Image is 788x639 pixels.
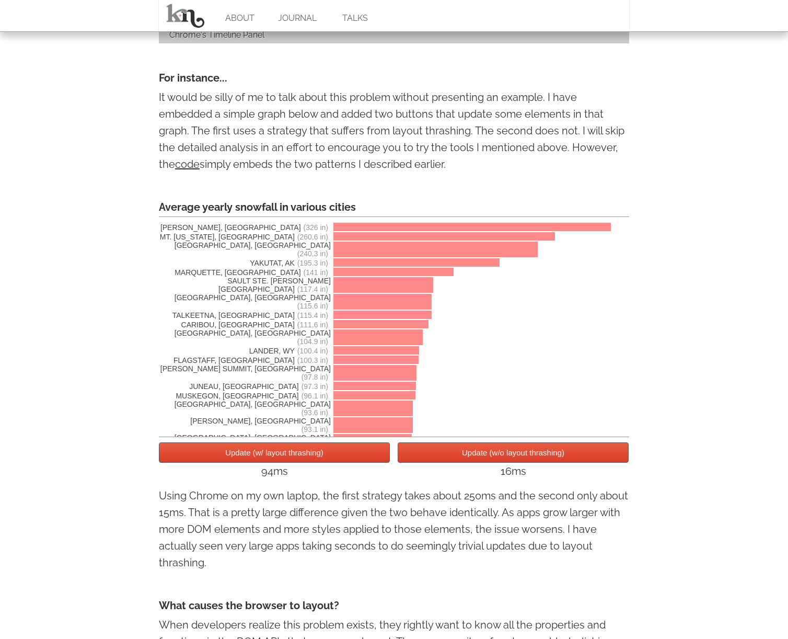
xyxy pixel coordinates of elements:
span: [GEOGRAPHIC_DATA], [GEOGRAPHIC_DATA] [159,241,331,258]
span: (96.1 in) [302,392,328,400]
h4: What causes the browser to layout? [159,597,629,614]
div: Chrome's Timeline Panel [159,27,629,43]
span: (104.9 in) [297,337,328,346]
span: (260.6 in) [297,233,328,241]
span: YAKUTAT, AK [159,259,331,267]
span: MT. [US_STATE], [GEOGRAPHIC_DATA] [159,233,331,241]
h4: For instance... [159,70,629,86]
span: CARIBOU, [GEOGRAPHIC_DATA] [159,321,331,329]
span: FLAGSTAFF, [GEOGRAPHIC_DATA] [159,356,331,364]
div: Average yearly snowfall in various cities [159,199,629,217]
span: (115.6 in) [297,302,328,310]
p: Using Chrome on my own laptop, the first strategy takes about 250ms and the second only about 15m... [159,487,629,571]
span: (141 in) [304,268,328,277]
span: (111.6 in) [297,321,328,329]
span: LANDER, WY [159,347,331,355]
span: [GEOGRAPHIC_DATA], [GEOGRAPHIC_DATA] [159,293,331,310]
button: Update (w/ layout thrashing) [159,442,390,463]
span: JUNEAU, [GEOGRAPHIC_DATA] [159,382,331,391]
a: code [175,158,200,170]
span: [GEOGRAPHIC_DATA], [GEOGRAPHIC_DATA] [159,400,331,417]
span: [PERSON_NAME], [GEOGRAPHIC_DATA] [159,417,331,433]
span: (117.4 in) [297,285,328,293]
span: (195.3 in) [297,259,328,267]
button: Update (w/o layout thrashing) [398,442,629,463]
span: [GEOGRAPHIC_DATA], [GEOGRAPHIC_DATA] [159,329,331,346]
span: (93.1 in) [302,425,328,433]
span: (115.4 in) [297,311,328,319]
span: (97.8 in) [302,373,328,381]
span: MUSKEGON, [GEOGRAPHIC_DATA] [159,392,331,400]
span: (240.3 in) [297,249,328,258]
span: (93.6 in) [302,408,328,417]
span: [PERSON_NAME] SUMMIT, [GEOGRAPHIC_DATA] [159,364,331,381]
span: [PERSON_NAME], [GEOGRAPHIC_DATA] [159,223,331,232]
span: [GEOGRAPHIC_DATA], [GEOGRAPHIC_DATA] [159,433,331,450]
span: TALKEETNA, [GEOGRAPHIC_DATA] [159,311,331,319]
span: (100.3 in) [297,356,328,364]
span: MARQUETTE, [GEOGRAPHIC_DATA] [159,268,331,277]
span: (326 in) [304,223,328,232]
div: 16ms [398,463,629,480]
span: (100.4 in) [297,347,328,355]
p: It would be silly of me to talk about this problem without presenting an example. I have embedded... [159,89,629,173]
div: 94ms [159,463,390,480]
span: SAULT STE. [PERSON_NAME][GEOGRAPHIC_DATA] [159,277,331,293]
span: (97.3 in) [302,382,328,391]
